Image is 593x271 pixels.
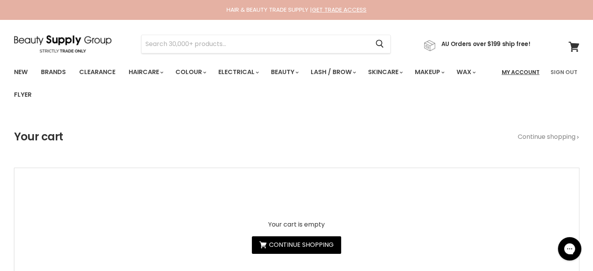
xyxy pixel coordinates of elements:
[362,64,407,80] a: Skincare
[451,64,480,80] a: Wax
[142,35,370,53] input: Search
[141,35,391,53] form: Product
[212,64,264,80] a: Electrical
[265,64,303,80] a: Beauty
[73,64,121,80] a: Clearance
[370,35,390,53] button: Search
[252,221,341,228] p: Your cart is empty
[305,64,361,80] a: Lash / Brow
[8,61,497,106] ul: Main menu
[312,5,366,14] a: GET TRADE ACCESS
[518,133,579,140] a: Continue shopping
[409,64,449,80] a: Makeup
[546,64,582,80] a: Sign Out
[8,64,34,80] a: New
[8,87,37,103] a: Flyer
[170,64,211,80] a: Colour
[497,64,544,80] a: My Account
[35,64,72,80] a: Brands
[123,64,168,80] a: Haircare
[252,236,341,254] a: Continue shopping
[4,61,589,106] nav: Main
[4,6,589,14] div: HAIR & BEAUTY TRADE SUPPLY |
[14,131,63,143] h1: Your cart
[554,234,585,263] iframe: Gorgias live chat messenger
